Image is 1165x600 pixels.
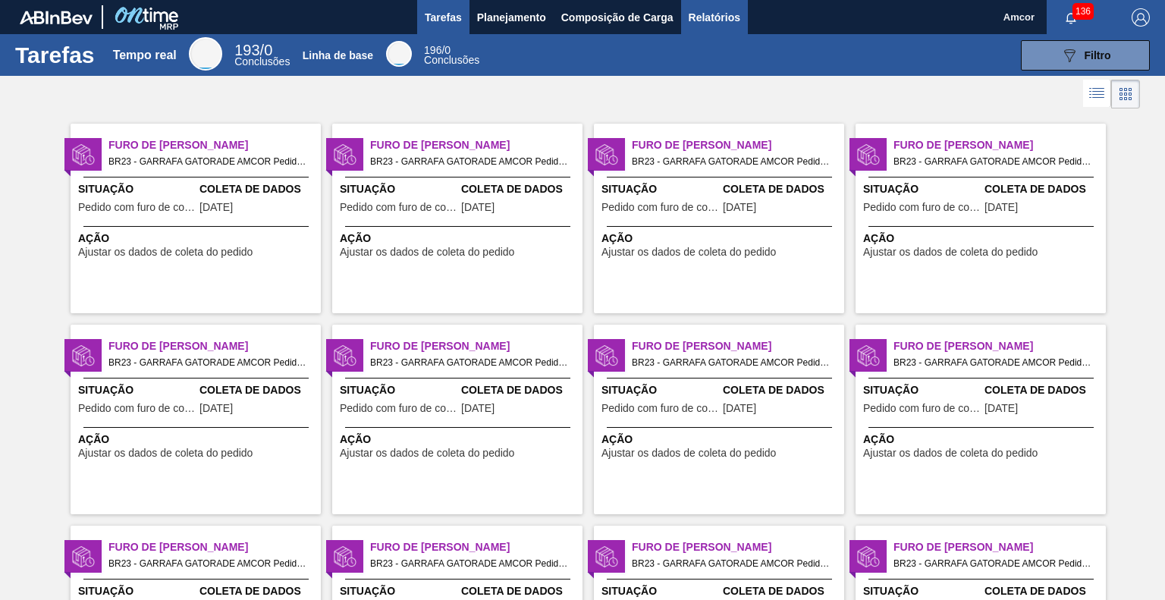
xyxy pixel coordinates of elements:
font: [DATE] [723,201,756,213]
span: Pedido com furo de coleta [78,202,196,213]
font: Situação [78,384,133,396]
div: Linha de base [424,46,479,65]
span: Pedido com furo de coleta [601,403,719,414]
font: Furo de [PERSON_NAME] [632,340,771,352]
span: Furo de Coleta [370,338,582,354]
span: 196 [424,44,441,56]
font: Pedido com furo de coleta [78,201,202,213]
div: Visão em Lista [1083,80,1111,108]
font: Pedido com furo de coleta [601,402,725,414]
span: Furo de Coleta [370,539,582,555]
span: Coleta de Dados [199,583,317,599]
span: Situação [340,181,457,197]
span: Furo de Coleta [893,539,1106,555]
span: Furo de Coleta [108,137,321,153]
font: Relatórios [689,11,740,24]
div: Tempo real [189,37,222,71]
font: / [260,42,265,58]
font: Tarefas [15,42,95,68]
font: Ação [78,433,109,445]
font: Pedido com furo de coleta [863,402,987,414]
font: Furo de [PERSON_NAME] [893,340,1033,352]
font: BR23 - GARRAFA GATORADE AMCOR Pedido - 1988891 [632,558,868,569]
span: Pedido com furo de coleta [601,202,719,213]
font: Situação [863,384,918,396]
font: Ajustar os dados de coleta do pedido [601,246,776,258]
span: 13/07/2025 [723,403,756,414]
font: Furo de [PERSON_NAME] [632,139,771,151]
span: 13/07/2025 [984,403,1018,414]
font: Ajustar os dados de coleta do pedido [863,447,1038,459]
font: Situação [863,183,918,195]
font: 0 [264,42,272,58]
font: Coleta de Dados [723,183,824,195]
font: Situação [863,585,918,597]
font: BR23 - GARRAFA GATORADE AMCOR Pedido - 1984952 [108,558,345,569]
font: Ação [340,433,371,445]
font: [DATE] [984,201,1018,213]
span: 11/08/2025 [199,202,233,213]
span: Coleta de Dados [199,382,317,398]
span: Coleta de Dados [199,181,317,197]
span: Furo de Coleta [370,137,582,153]
font: Tarefas [425,11,462,24]
span: BR23 - GARRAFA GATORADE AMCOR Pedido - 1970897 [108,354,309,371]
font: Furo de [PERSON_NAME] [370,340,510,352]
span: Pedido com furo de coleta [78,403,196,414]
span: Situação [863,382,981,398]
font: Situação [340,183,395,195]
font: 136 [1076,6,1091,17]
img: Sair [1132,8,1150,27]
span: Coleta de Dados [723,181,840,197]
span: Furo de Coleta [632,539,844,555]
div: Visão em Cards [1111,80,1140,108]
font: Situação [340,585,395,597]
font: Coleta de Dados [461,384,563,396]
span: 193 [234,42,259,58]
font: Coleta de Dados [984,384,1086,396]
span: 11/08/2025 [461,202,495,213]
font: Coleta de Dados [984,585,1086,597]
img: TNhmsLtSVTkK8tSr43FrP2fwEKptu5GPRR3wAAAABJRU5ErkJggg== [20,11,93,24]
font: [DATE] [199,201,233,213]
span: BR23 - GARRAFA GATORADE AMCOR Pedido - 1970898 [370,354,570,371]
font: Ajustar os dados de coleta do pedido [863,246,1038,258]
span: 11/08/2025 [984,202,1018,213]
font: Situação [340,384,395,396]
span: BR23 - GARRAFA GATORADE AMCOR Pedido - 1970905 [893,354,1094,371]
font: Furo de [PERSON_NAME] [893,541,1033,553]
font: Pedido com furo de coleta [340,402,463,414]
span: Situação [863,181,981,197]
span: BR23 - GARRAFA GATORADE AMCOR Pedido - 1970894 [370,153,570,170]
span: Situação [601,583,719,599]
font: Coleta de Dados [199,384,301,396]
font: Ajustar os dados de coleta do pedido [601,447,776,459]
span: BR23 - GARRAFA GATORADE AMCOR Pedido - 1988892 [893,555,1094,572]
font: BR23 - GARRAFA GATORADE AMCOR Pedido - 1970893 [108,156,345,167]
span: Pedido com furo de coleta [863,403,981,414]
span: Coleta de Dados [984,382,1102,398]
font: Ação [863,433,894,445]
span: Coleta de Dados [984,181,1102,197]
font: Ação [78,232,109,244]
font: / [441,44,444,56]
font: BR23 - GARRAFA GATORADE AMCOR Pedido - 1988892 [893,558,1130,569]
span: Furo de Coleta [108,539,321,555]
span: Situação [78,583,196,599]
font: Ação [863,232,894,244]
img: status [334,143,356,166]
span: Situação [78,382,196,398]
span: Coleta de Dados [461,181,579,197]
img: status [595,143,618,166]
font: Ação [601,232,633,244]
font: Composição de Carga [561,11,674,24]
font: BR23 - GARRAFA GATORADE AMCOR Pedido - 1970894 [370,156,607,167]
font: Pedido com furo de coleta [78,402,202,414]
font: Furo de [PERSON_NAME] [108,340,248,352]
font: Ajustar os dados de coleta do pedido [78,246,253,258]
font: Situação [78,585,133,597]
font: Situação [601,585,657,597]
font: Ação [340,232,371,244]
font: Pedido com furo de coleta [863,201,987,213]
font: Pedido com furo de coleta [340,201,463,213]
